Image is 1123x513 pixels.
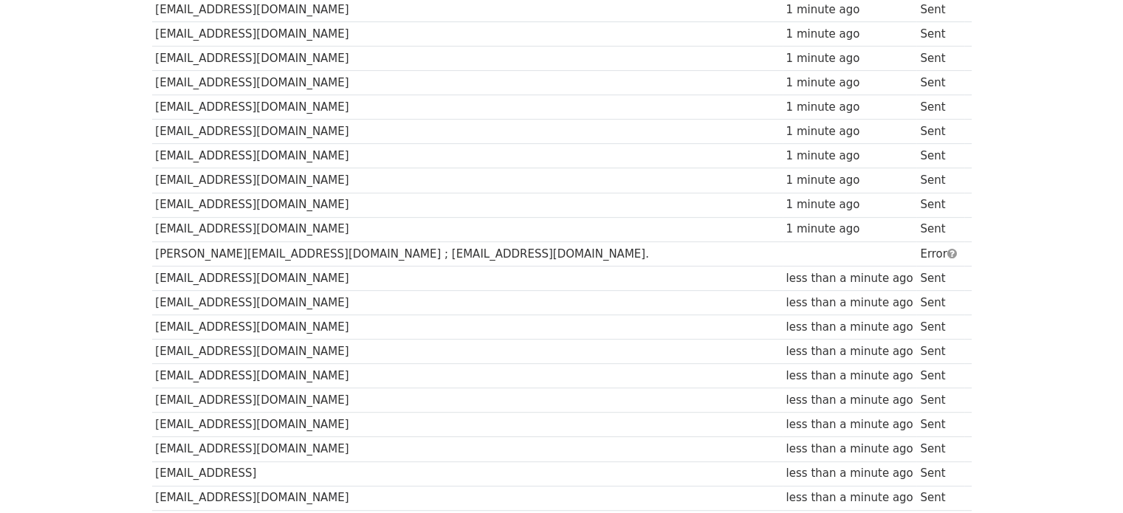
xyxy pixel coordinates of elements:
[916,21,964,46] td: Sent
[786,319,913,336] div: less than a minute ago
[786,465,913,482] div: less than a minute ago
[916,168,964,193] td: Sent
[152,120,783,144] td: [EMAIL_ADDRESS][DOMAIN_NAME]
[916,95,964,120] td: Sent
[916,413,964,437] td: Sent
[152,193,783,217] td: [EMAIL_ADDRESS][DOMAIN_NAME]
[152,266,783,290] td: [EMAIL_ADDRESS][DOMAIN_NAME]
[916,241,964,266] td: Error
[152,461,783,486] td: [EMAIL_ADDRESS]
[152,95,783,120] td: [EMAIL_ADDRESS][DOMAIN_NAME]
[152,144,783,168] td: [EMAIL_ADDRESS][DOMAIN_NAME]
[152,168,783,193] td: [EMAIL_ADDRESS][DOMAIN_NAME]
[786,441,913,458] div: less than a minute ago
[916,290,964,314] td: Sent
[916,340,964,364] td: Sent
[916,120,964,144] td: Sent
[786,416,913,433] div: less than a minute ago
[1049,442,1123,513] iframe: Chat Widget
[786,221,913,238] div: 1 minute ago
[916,315,964,340] td: Sent
[152,217,783,241] td: [EMAIL_ADDRESS][DOMAIN_NAME]
[916,461,964,486] td: Sent
[786,172,913,189] div: 1 minute ago
[916,486,964,510] td: Sent
[916,71,964,95] td: Sent
[916,266,964,290] td: Sent
[152,413,783,437] td: [EMAIL_ADDRESS][DOMAIN_NAME]
[916,217,964,241] td: Sent
[916,193,964,217] td: Sent
[152,21,783,46] td: [EMAIL_ADDRESS][DOMAIN_NAME]
[916,144,964,168] td: Sent
[152,486,783,510] td: [EMAIL_ADDRESS][DOMAIN_NAME]
[786,270,913,287] div: less than a minute ago
[786,489,913,506] div: less than a minute ago
[152,46,783,70] td: [EMAIL_ADDRESS][DOMAIN_NAME]
[786,123,913,140] div: 1 minute ago
[916,46,964,70] td: Sent
[786,343,913,360] div: less than a minute ago
[786,392,913,409] div: less than a minute ago
[152,290,783,314] td: [EMAIL_ADDRESS][DOMAIN_NAME]
[152,388,783,413] td: [EMAIL_ADDRESS][DOMAIN_NAME]
[786,368,913,385] div: less than a minute ago
[786,295,913,311] div: less than a minute ago
[786,99,913,116] div: 1 minute ago
[152,364,783,388] td: [EMAIL_ADDRESS][DOMAIN_NAME]
[786,50,913,67] div: 1 minute ago
[786,196,913,213] div: 1 minute ago
[786,148,913,165] div: 1 minute ago
[786,26,913,43] div: 1 minute ago
[916,437,964,461] td: Sent
[152,340,783,364] td: [EMAIL_ADDRESS][DOMAIN_NAME]
[786,75,913,92] div: 1 minute ago
[152,241,783,266] td: [PERSON_NAME][EMAIL_ADDRESS][DOMAIN_NAME] ; [EMAIL_ADDRESS][DOMAIN_NAME].
[916,388,964,413] td: Sent
[152,71,783,95] td: [EMAIL_ADDRESS][DOMAIN_NAME]
[152,315,783,340] td: [EMAIL_ADDRESS][DOMAIN_NAME]
[152,437,783,461] td: [EMAIL_ADDRESS][DOMAIN_NAME]
[786,1,913,18] div: 1 minute ago
[916,364,964,388] td: Sent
